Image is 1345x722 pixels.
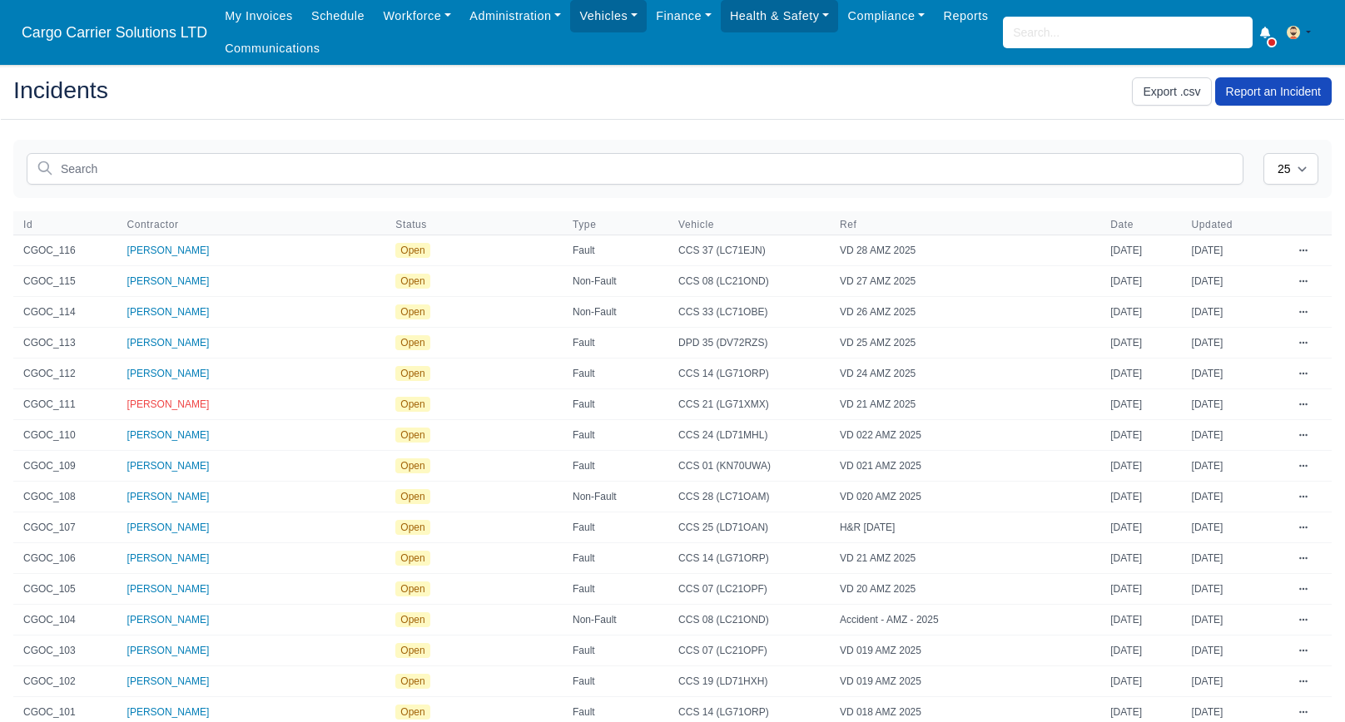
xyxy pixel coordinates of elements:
[678,218,820,231] span: Vehicle
[127,675,210,687] a: [PERSON_NAME]
[563,666,668,697] td: Fault
[1192,218,1247,231] button: Updated
[127,275,210,287] span: [PERSON_NAME]
[830,389,1100,420] td: VD 21 AMZ 2025
[127,645,210,656] span: [PERSON_NAME]
[563,635,668,666] td: Fault
[563,297,668,328] td: Non-Fault
[127,583,210,595] a: [PERSON_NAME]
[13,78,660,101] h2: Incidents
[395,581,429,596] span: Open
[830,451,1100,482] td: VD 021 AMZ 2025
[13,16,216,49] span: Cargo Carrier Solutions LTD
[127,552,210,564] span: [PERSON_NAME]
[395,335,429,350] span: Open
[563,359,668,389] td: Fault
[395,274,429,289] span: Open
[563,482,668,512] td: Non-Fault
[830,666,1100,697] td: VD 019 AMZ 2025
[668,389,830,420] td: CCS 21 (LG71XMX)
[13,482,117,512] td: CGOC_108
[563,420,668,451] td: Fault
[1100,512,1181,543] td: [DATE]
[830,235,1100,266] td: VD 28 AMZ 2025
[127,460,210,472] a: [PERSON_NAME]
[127,614,210,626] a: [PERSON_NAME]
[1182,359,1289,389] td: [DATE]
[668,420,830,451] td: CCS 24 (LD71MHL)
[395,397,429,412] span: Open
[13,512,117,543] td: CGOC_107
[13,543,117,574] td: CGOC_106
[216,32,330,65] a: Communications
[127,337,210,349] a: [PERSON_NAME]
[127,706,210,718] a: [PERSON_NAME]
[1110,218,1134,231] span: Date
[573,218,596,231] span: Type
[395,366,429,381] span: Open
[13,359,117,389] td: CGOC_112
[830,359,1100,389] td: VD 24 AMZ 2025
[13,420,117,451] td: CGOC_110
[563,266,668,297] td: Non-Fault
[127,218,179,231] span: Contractor
[830,543,1100,574] td: VD 21 AMZ 2025
[127,368,210,379] a: [PERSON_NAME]
[395,705,429,720] span: Open
[1100,543,1181,574] td: [DATE]
[668,297,830,328] td: CCS 33 (LC71OBE)
[127,398,210,410] a: [PERSON_NAME]
[1100,451,1181,482] td: [DATE]
[668,359,830,389] td: CCS 14 (LG71ORP)
[1100,389,1181,420] td: [DATE]
[1100,666,1181,697] td: [DATE]
[395,674,429,689] span: Open
[668,266,830,297] td: CCS 08 (LC21OND)
[395,489,429,504] span: Open
[1182,666,1289,697] td: [DATE]
[563,543,668,574] td: Fault
[1182,512,1289,543] td: [DATE]
[395,612,429,627] span: Open
[127,429,210,441] a: [PERSON_NAME]
[395,218,427,231] span: Status
[668,235,830,266] td: CCS 37 (LC71EJN)
[1182,389,1289,420] td: [DATE]
[127,522,210,533] a: [PERSON_NAME]
[1192,218,1233,231] span: Updated
[13,328,117,359] td: CGOC_113
[1182,328,1289,359] td: [DATE]
[127,245,210,256] a: [PERSON_NAME]
[127,306,210,318] span: [PERSON_NAME]
[668,512,830,543] td: CCS 25 (LD71OAN)
[563,451,668,482] td: Fault
[830,605,1100,635] td: Accident - AMZ - 2025
[395,520,429,535] span: Open
[668,635,830,666] td: CCS 07 (LC21OPF)
[563,574,668,605] td: Fault
[830,266,1100,297] td: VD 27 AMZ 2025
[1100,420,1181,451] td: [DATE]
[13,666,117,697] td: CGOC_102
[1215,77,1332,106] a: Report an Incident
[1182,543,1289,574] td: [DATE]
[668,666,830,697] td: CCS 19 (LD71HXH)
[127,218,192,231] button: Contractor
[1100,328,1181,359] td: [DATE]
[395,243,429,258] span: Open
[1182,451,1289,482] td: [DATE]
[830,482,1100,512] td: VD 020 AMZ 2025
[668,605,830,635] td: CCS 08 (LC21OND)
[1100,574,1181,605] td: [DATE]
[1100,266,1181,297] td: [DATE]
[1182,635,1289,666] td: [DATE]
